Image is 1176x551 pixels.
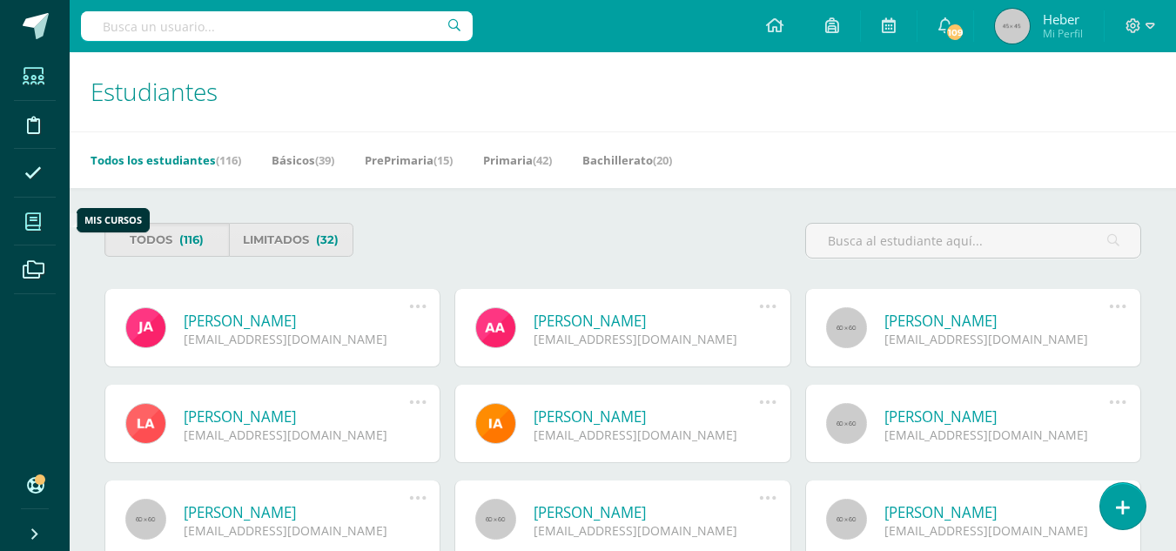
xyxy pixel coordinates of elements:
a: [PERSON_NAME] [184,407,409,427]
a: [PERSON_NAME] [884,502,1110,522]
a: [PERSON_NAME] [534,311,759,331]
div: [EMAIL_ADDRESS][DOMAIN_NAME] [184,427,409,443]
span: Heber [1043,10,1083,28]
span: (20) [653,152,672,168]
span: (42) [533,152,552,168]
a: Todos los estudiantes(116) [91,146,241,174]
a: Básicos(39) [272,146,334,174]
img: 45x45 [995,9,1030,44]
input: Busca al estudiante aquí... [806,224,1140,258]
div: [EMAIL_ADDRESS][DOMAIN_NAME] [534,331,759,347]
a: [PERSON_NAME] [884,407,1110,427]
div: [EMAIL_ADDRESS][DOMAIN_NAME] [534,522,759,539]
a: [PERSON_NAME] [884,311,1110,331]
a: Primaria(42) [483,146,552,174]
a: [PERSON_NAME] [184,311,409,331]
div: [EMAIL_ADDRESS][DOMAIN_NAME] [884,427,1110,443]
a: Todos(116) [104,223,229,257]
span: Estudiantes [91,75,218,108]
a: [PERSON_NAME] [534,407,759,427]
span: (15) [433,152,453,168]
a: Limitados(32) [229,223,353,257]
a: [PERSON_NAME] [184,502,409,522]
span: (116) [216,152,241,168]
span: (116) [179,224,204,256]
span: Mi Perfil [1043,26,1083,41]
div: [EMAIL_ADDRESS][DOMAIN_NAME] [184,331,409,347]
a: PrePrimaria(15) [365,146,453,174]
div: Mis cursos [84,213,142,226]
div: [EMAIL_ADDRESS][DOMAIN_NAME] [184,522,409,539]
a: [PERSON_NAME] [534,502,759,522]
span: 109 [945,23,964,42]
span: (32) [316,224,339,256]
div: [EMAIL_ADDRESS][DOMAIN_NAME] [534,427,759,443]
div: [EMAIL_ADDRESS][DOMAIN_NAME] [884,331,1110,347]
a: Bachillerato(20) [582,146,672,174]
div: [EMAIL_ADDRESS][DOMAIN_NAME] [884,522,1110,539]
input: Busca un usuario... [81,11,473,41]
span: (39) [315,152,334,168]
